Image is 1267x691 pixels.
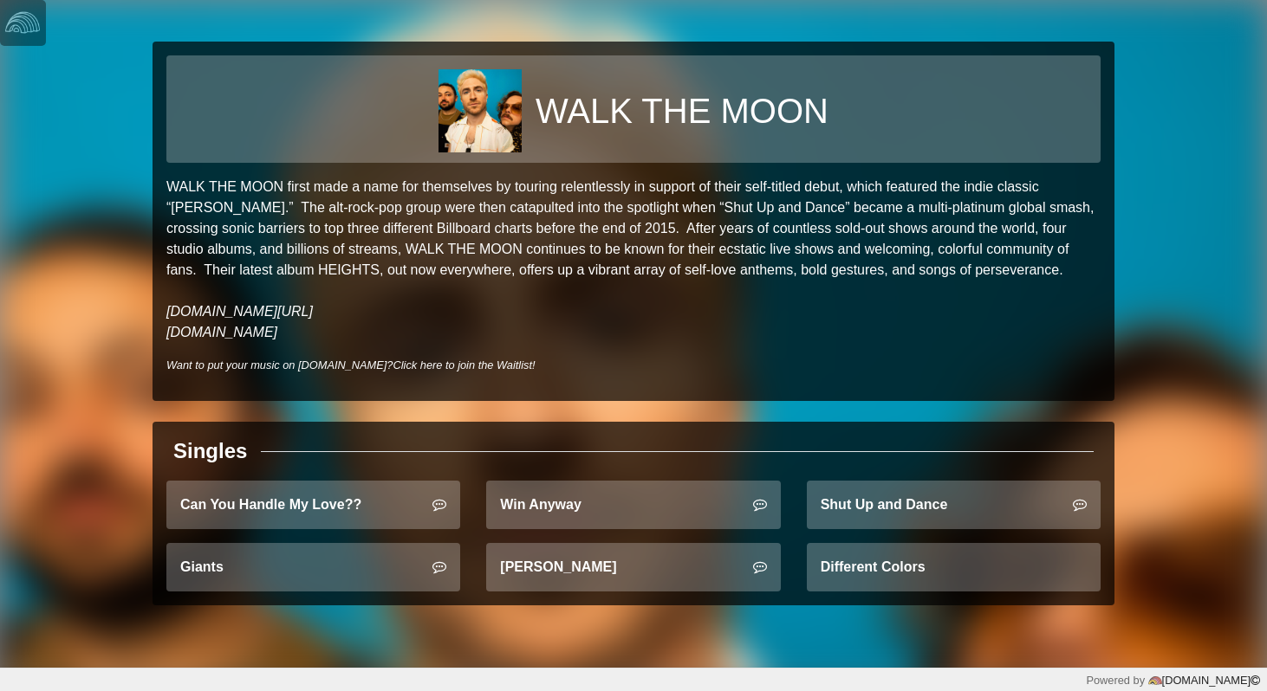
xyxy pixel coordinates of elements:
[166,481,460,529] a: Can You Handle My Love??
[1086,672,1260,688] div: Powered by
[166,543,460,591] a: Giants
[486,543,780,591] a: [PERSON_NAME]
[173,436,247,467] div: Singles
[486,481,780,529] a: Win Anyway
[5,5,40,40] img: logo-white-4c48a5e4bebecaebe01ca5a9d34031cfd3d4ef9ae749242e8c4bf12ef99f53e8.png
[439,69,522,152] img: 338b1fbd381984b11e422ecb6bdac12289548b1f83705eb59faa29187b674643.jpg
[166,177,1101,343] p: WALK THE MOON first made a name for themselves by touring relentlessly in support of their self-t...
[807,543,1101,591] a: Different Colors
[807,481,1101,529] a: Shut Up and Dance
[166,325,277,339] a: [DOMAIN_NAME]
[393,358,535,371] a: Click here to join the Waitlist!
[1148,674,1162,688] img: logo-color-e1b8fa5219d03fcd66317c3d3cfaab08a3c62fe3c3b9b34d55d8365b78b1766b.png
[536,90,828,132] h1: WALK THE MOON
[166,304,313,319] a: [DOMAIN_NAME][URL]
[166,358,536,371] i: Want to put your music on [DOMAIN_NAME]?
[1145,674,1260,687] a: [DOMAIN_NAME]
